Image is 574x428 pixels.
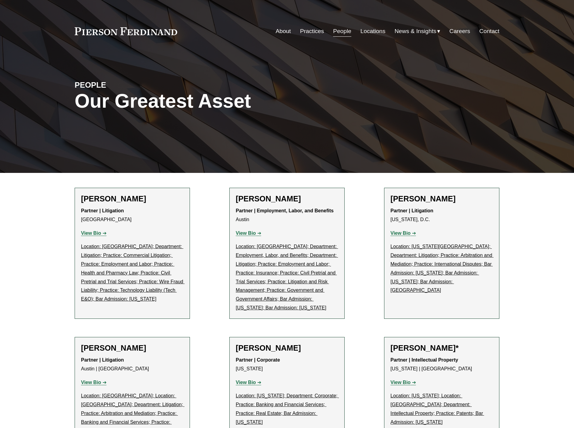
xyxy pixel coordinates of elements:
[81,357,124,362] strong: Partner | Litigation
[81,356,184,373] p: Austin | [GEOGRAPHIC_DATA]
[390,356,493,373] p: [US_STATE] | [GEOGRAPHIC_DATA]
[75,90,358,112] h1: Our Greatest Asset
[81,207,184,224] p: [GEOGRAPHIC_DATA]
[236,380,261,385] a: View Bio
[81,343,184,353] h2: [PERSON_NAME]
[236,380,256,385] strong: View Bio
[390,231,410,236] strong: View Bio
[236,208,334,213] strong: Partner | Employment, Labor, and Benefits
[449,25,470,37] a: Careers
[81,380,106,385] a: View Bio
[390,207,493,224] p: [US_STATE], D.C.
[395,25,441,37] a: folder dropdown
[75,80,181,90] h4: PEOPLE
[390,244,494,293] u: Location: [US_STATE][GEOGRAPHIC_DATA]; Department: Litigation; Practice: Arbitration and Mediatio...
[390,357,458,362] strong: Partner | Intellectual Property
[236,357,280,362] strong: Partner | Corporate
[81,208,124,213] strong: Partner | Litigation
[390,208,433,213] strong: Partner | Litigation
[236,244,338,310] u: Location: [GEOGRAPHIC_DATA]; Department: Employment, Labor, and Benefits; Department: Litigation;...
[81,231,101,236] strong: View Bio
[81,194,184,204] h2: [PERSON_NAME]
[236,194,338,204] h2: [PERSON_NAME]
[236,356,338,373] p: [US_STATE]
[236,231,261,236] a: View Bio
[236,393,339,424] u: Location: [US_STATE]; Department: Corporate; Practice: Banking and Financial Services; Practice: ...
[81,244,184,302] u: Location: [GEOGRAPHIC_DATA]; Department: Litigation; Practice: Commercial Litigation; Practice: E...
[390,380,416,385] a: View Bio
[390,343,493,353] h2: [PERSON_NAME]*
[390,380,410,385] strong: View Bio
[360,25,385,37] a: Locations
[390,231,416,236] a: View Bio
[390,393,484,424] u: Location: [US_STATE]; Location: [GEOGRAPHIC_DATA]; Department: Intellectual Property; Practice: P...
[395,26,437,37] span: News & Insights
[81,380,101,385] strong: View Bio
[333,25,351,37] a: People
[236,343,338,353] h2: [PERSON_NAME]
[275,25,291,37] a: About
[236,207,338,224] p: Austin
[390,194,493,204] h2: [PERSON_NAME]
[236,231,256,236] strong: View Bio
[300,25,324,37] a: Practices
[479,25,499,37] a: Contact
[81,231,106,236] a: View Bio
